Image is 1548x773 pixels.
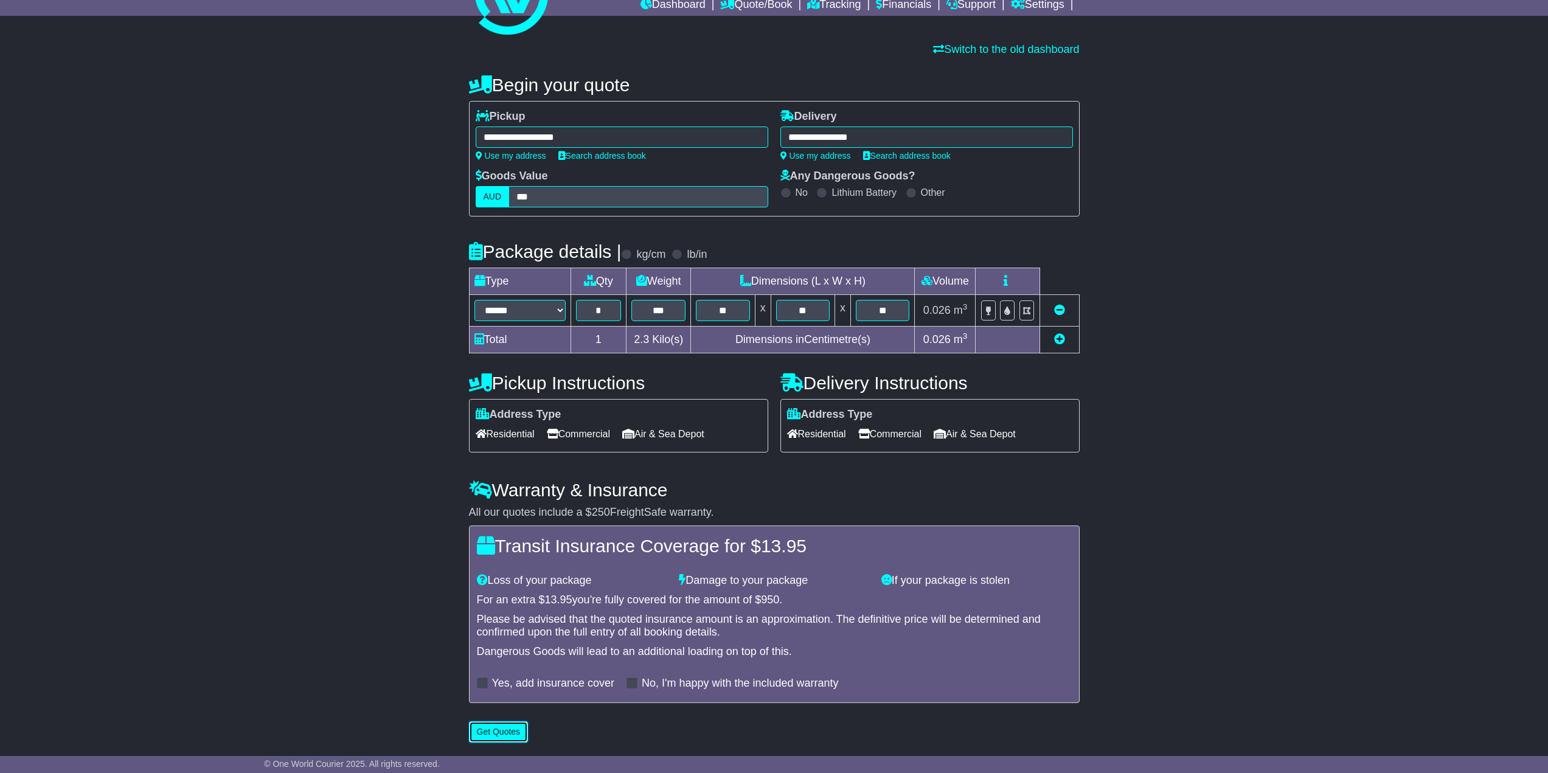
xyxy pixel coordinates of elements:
h4: Pickup Instructions [469,373,768,393]
td: Qty [571,268,626,295]
div: Damage to your package [673,574,875,588]
a: Use my address [780,151,851,161]
span: 250 [592,506,610,518]
h4: Delivery Instructions [780,373,1080,393]
label: Lithium Battery [831,187,897,198]
label: Pickup [476,110,526,123]
label: Delivery [780,110,837,123]
a: Switch to the old dashboard [933,43,1079,55]
h4: Package details | [469,241,622,262]
td: Volume [915,268,976,295]
div: For an extra $ you're fully covered for the amount of $ . [477,594,1072,607]
td: Total [469,327,571,353]
sup: 3 [963,302,968,311]
span: 0.026 [923,304,951,316]
h4: Begin your quote [469,75,1080,95]
sup: 3 [963,331,968,341]
label: Goods Value [476,170,548,183]
td: Kilo(s) [626,327,691,353]
label: Address Type [787,408,873,421]
span: m [954,333,968,345]
button: Get Quotes [469,721,529,743]
td: x [755,295,771,327]
a: Add new item [1054,333,1065,345]
td: Dimensions (L x W x H) [691,268,915,295]
span: 13.95 [761,536,807,556]
label: AUD [476,186,510,207]
td: Dimensions in Centimetre(s) [691,327,915,353]
label: Yes, add insurance cover [492,677,614,690]
label: Any Dangerous Goods? [780,170,915,183]
div: If your package is stolen [875,574,1078,588]
td: Type [469,268,571,295]
h4: Warranty & Insurance [469,480,1080,500]
span: 950 [761,594,779,606]
label: lb/in [687,248,707,262]
td: 1 [571,327,626,353]
div: Dangerous Goods will lead to an additional loading on top of this. [477,645,1072,659]
span: Air & Sea Depot [934,425,1016,443]
span: 13.95 [545,594,572,606]
div: All our quotes include a $ FreightSafe warranty. [469,506,1080,519]
label: Other [921,187,945,198]
span: Commercial [547,425,610,443]
span: © One World Courier 2025. All rights reserved. [264,759,440,769]
a: Use my address [476,151,546,161]
td: x [835,295,851,327]
h4: Transit Insurance Coverage for $ [477,536,1072,556]
a: Remove this item [1054,304,1065,316]
a: Search address book [558,151,646,161]
span: m [954,304,968,316]
td: Weight [626,268,691,295]
label: Address Type [476,408,561,421]
label: No, I'm happy with the included warranty [642,677,839,690]
label: No [796,187,808,198]
a: Search address book [863,151,951,161]
label: kg/cm [636,248,665,262]
div: Please be advised that the quoted insurance amount is an approximation. The definitive price will... [477,613,1072,639]
span: Residential [476,425,535,443]
span: Residential [787,425,846,443]
span: 2.3 [634,333,649,345]
span: Commercial [858,425,922,443]
span: Air & Sea Depot [622,425,704,443]
span: 0.026 [923,333,951,345]
div: Loss of your package [471,574,673,588]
